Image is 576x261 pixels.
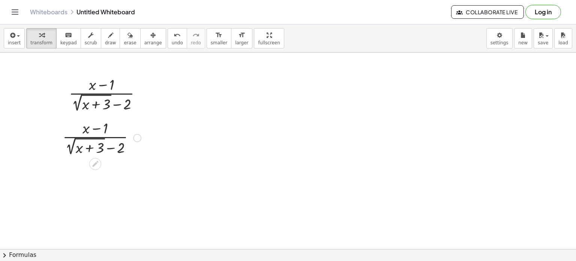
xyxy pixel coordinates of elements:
[558,40,568,45] span: load
[65,31,72,40] i: keyboard
[187,28,205,48] button: redoredo
[457,9,517,15] span: Collaborate Live
[525,5,561,19] button: Log in
[172,40,183,45] span: undo
[120,28,140,48] button: erase
[238,31,245,40] i: format_size
[30,8,67,16] a: Whiteboards
[144,40,162,45] span: arrange
[514,28,532,48] button: new
[8,40,21,45] span: insert
[174,31,181,40] i: undo
[4,28,25,48] button: insert
[207,28,231,48] button: format_sizesmaller
[215,31,222,40] i: format_size
[554,28,572,48] button: load
[235,40,248,45] span: larger
[101,28,120,48] button: draw
[538,40,548,45] span: save
[89,158,101,170] div: Edit math
[231,28,252,48] button: format_sizelarger
[56,28,81,48] button: keyboardkeypad
[26,28,57,48] button: transform
[211,40,227,45] span: smaller
[9,6,21,18] button: Toggle navigation
[518,40,528,45] span: new
[534,28,553,48] button: save
[81,28,101,48] button: scrub
[254,28,284,48] button: fullscreen
[105,40,116,45] span: draw
[168,28,187,48] button: undoundo
[85,40,97,45] span: scrub
[124,40,136,45] span: erase
[30,40,52,45] span: transform
[486,28,513,48] button: settings
[258,40,280,45] span: fullscreen
[140,28,166,48] button: arrange
[60,40,77,45] span: keypad
[192,31,199,40] i: redo
[191,40,201,45] span: redo
[451,5,524,19] button: Collaborate Live
[490,40,508,45] span: settings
